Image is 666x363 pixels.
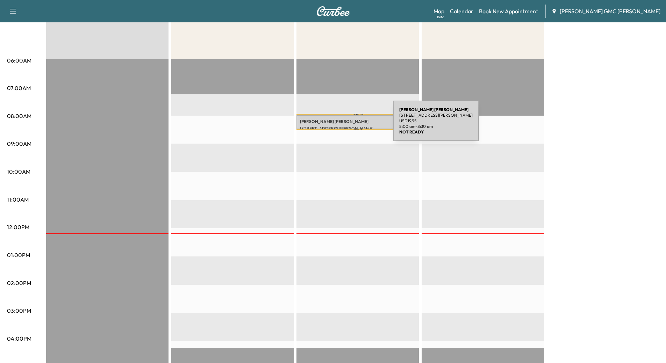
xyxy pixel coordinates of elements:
[7,251,30,259] p: 01:00PM
[399,107,468,112] b: [PERSON_NAME] [PERSON_NAME]
[399,112,473,118] p: [STREET_ADDRESS][PERSON_NAME]
[437,14,444,20] div: Beta
[7,279,31,287] p: 02:00PM
[399,124,473,129] p: 8:00 am - 8:30 am
[296,114,419,115] p: Travel
[7,306,31,315] p: 03:00PM
[7,112,31,120] p: 08:00AM
[7,167,30,176] p: 10:00AM
[434,7,444,15] a: MapBeta
[560,7,660,15] span: [PERSON_NAME] GMC [PERSON_NAME]
[399,129,424,135] b: NOT READY
[7,195,29,204] p: 11:00AM
[7,84,31,92] p: 07:00AM
[300,126,415,131] p: [STREET_ADDRESS][PERSON_NAME]
[399,118,473,124] p: USD 19.95
[7,334,31,343] p: 04:00PM
[479,7,538,15] a: Book New Appointment
[296,129,419,130] p: Travel
[450,7,473,15] a: Calendar
[316,6,350,16] img: Curbee Logo
[7,56,31,65] p: 06:00AM
[300,119,415,124] p: [PERSON_NAME] [PERSON_NAME]
[7,223,29,231] p: 12:00PM
[7,139,31,148] p: 09:00AM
